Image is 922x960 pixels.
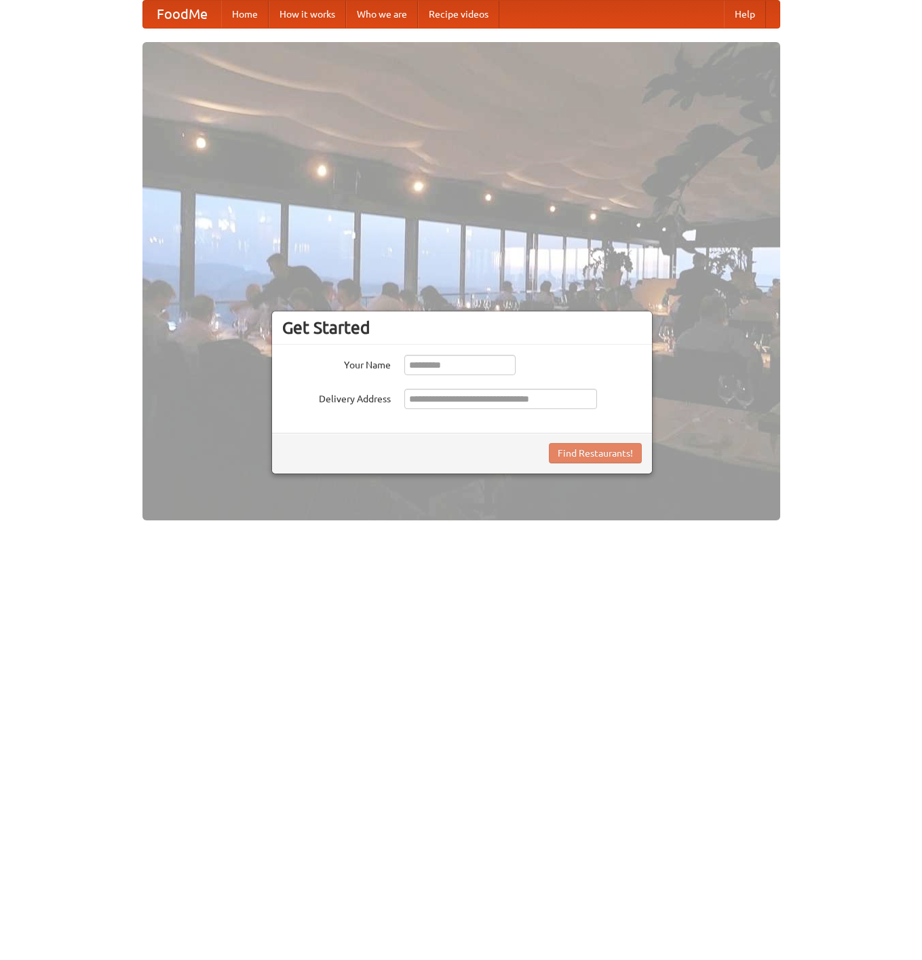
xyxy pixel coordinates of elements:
[221,1,269,28] a: Home
[282,389,391,406] label: Delivery Address
[549,443,642,463] button: Find Restaurants!
[346,1,418,28] a: Who we are
[282,355,391,372] label: Your Name
[269,1,346,28] a: How it works
[418,1,499,28] a: Recipe videos
[143,1,221,28] a: FoodMe
[282,318,642,338] h3: Get Started
[724,1,766,28] a: Help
